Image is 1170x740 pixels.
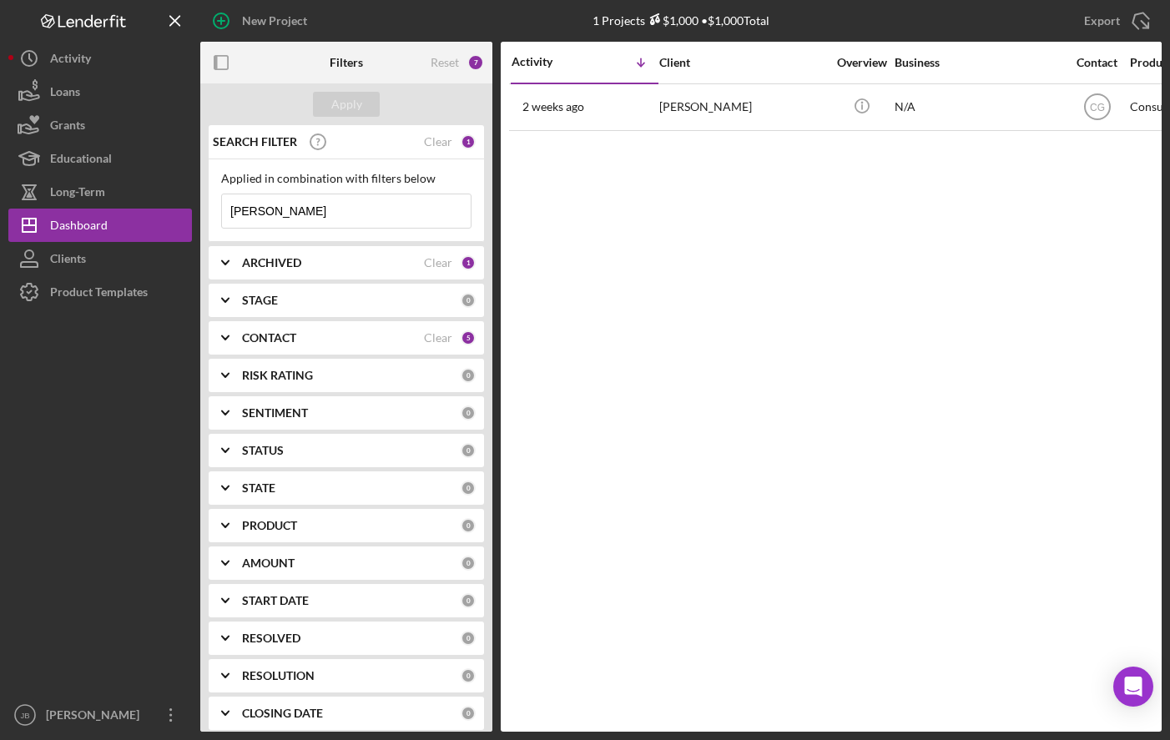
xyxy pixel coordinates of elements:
[461,593,476,608] div: 0
[50,75,80,113] div: Loans
[461,405,476,420] div: 0
[242,669,315,682] b: RESOLUTION
[50,175,105,213] div: Long-Term
[242,331,296,345] b: CONTACT
[1084,4,1120,38] div: Export
[461,631,476,646] div: 0
[8,75,192,108] button: Loans
[8,175,192,209] button: Long-Term
[200,4,324,38] button: New Project
[461,330,476,345] div: 5
[593,13,769,28] div: 1 Projects • $1,000 Total
[50,108,85,146] div: Grants
[50,242,86,279] div: Clients
[830,56,893,69] div: Overview
[461,556,476,571] div: 0
[461,481,476,496] div: 0
[50,42,91,79] div: Activity
[645,13,698,28] div: $1,000
[424,331,452,345] div: Clear
[461,255,476,270] div: 1
[461,706,476,721] div: 0
[50,209,108,246] div: Dashboard
[895,85,1062,129] div: N/A
[42,698,150,736] div: [PERSON_NAME]
[330,56,363,69] b: Filters
[20,711,29,720] text: JB
[512,55,585,68] div: Activity
[895,56,1062,69] div: Business
[461,443,476,458] div: 0
[8,275,192,309] button: Product Templates
[242,556,295,570] b: AMOUNT
[242,256,301,269] b: ARCHIVED
[659,56,826,69] div: Client
[8,108,192,142] button: Grants
[8,209,192,242] button: Dashboard
[8,698,192,732] button: JB[PERSON_NAME]
[242,369,313,382] b: RISK RATING
[50,275,148,313] div: Product Templates
[1066,56,1128,69] div: Contact
[8,42,192,75] button: Activity
[313,92,380,117] button: Apply
[331,92,362,117] div: Apply
[461,518,476,533] div: 0
[242,4,307,38] div: New Project
[8,242,192,275] button: Clients
[461,134,476,149] div: 1
[424,256,452,269] div: Clear
[213,135,297,149] b: SEARCH FILTER
[659,85,826,129] div: [PERSON_NAME]
[461,293,476,308] div: 0
[242,481,275,495] b: STATE
[522,100,584,113] time: 2025-09-04 17:44
[8,142,192,175] button: Educational
[242,519,297,532] b: PRODUCT
[50,142,112,179] div: Educational
[431,56,459,69] div: Reset
[461,668,476,683] div: 0
[1067,4,1162,38] button: Export
[242,707,323,720] b: CLOSING DATE
[242,594,309,607] b: START DATE
[242,444,284,457] b: STATUS
[1090,102,1105,113] text: CG
[461,368,476,383] div: 0
[1113,667,1153,707] div: Open Intercom Messenger
[242,294,278,307] b: STAGE
[221,172,472,185] div: Applied in combination with filters below
[467,54,484,71] div: 7
[424,135,452,149] div: Clear
[242,406,308,420] b: SENTIMENT
[242,632,300,645] b: RESOLVED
